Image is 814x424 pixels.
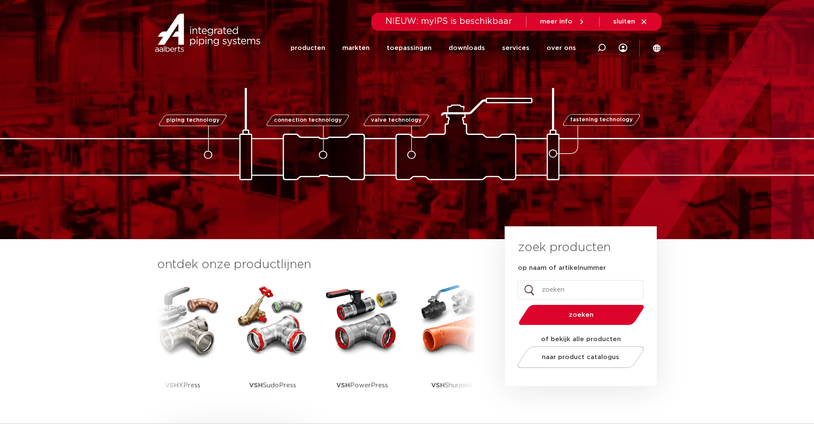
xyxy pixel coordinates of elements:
a: toepassingen [387,31,432,65]
p: PowerPress [336,359,388,412]
a: VSHXPress [144,282,221,412]
input: zoeken [518,280,644,300]
p: Shurjoint [431,359,473,412]
span: naar product catalogus [542,354,619,360]
a: sluiten [613,18,648,26]
span: meer info [540,18,573,25]
nav: Menu [291,31,576,65]
a: services [502,31,529,65]
p: XPress [165,359,200,412]
strong: VSH [165,382,179,389]
button: zoeken [515,304,647,326]
a: meer info [540,18,585,26]
h3: ontdek onze productlijnen [157,256,476,273]
span: zoeken [541,312,622,318]
span: piping technology [166,117,220,123]
strong: of bekijk alle producten [541,336,621,342]
a: downloads [449,31,485,65]
div: my IPS [619,31,627,65]
h3: zoek producten [518,239,611,256]
a: VSHShurjoint [414,282,491,412]
a: VSHSudoPress [234,282,311,412]
span: fastening technology [570,117,633,123]
label: op naam of artikelnummer [518,264,606,272]
strong: VSH [249,382,263,389]
strong: VSH [336,382,350,389]
a: VSHPowerPress [324,282,401,412]
strong: VSH [431,382,445,389]
a: over ons [547,31,576,65]
a: markten [342,31,370,65]
a: naar product catalogus [515,346,646,368]
span: connection technology [273,117,341,123]
span: valve technology [371,117,422,123]
span: sluiten [613,18,635,25]
p: SudoPress [249,359,296,412]
a: producten [291,31,325,65]
span: NIEUW: myIPS is beschikbaar [385,17,512,26]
